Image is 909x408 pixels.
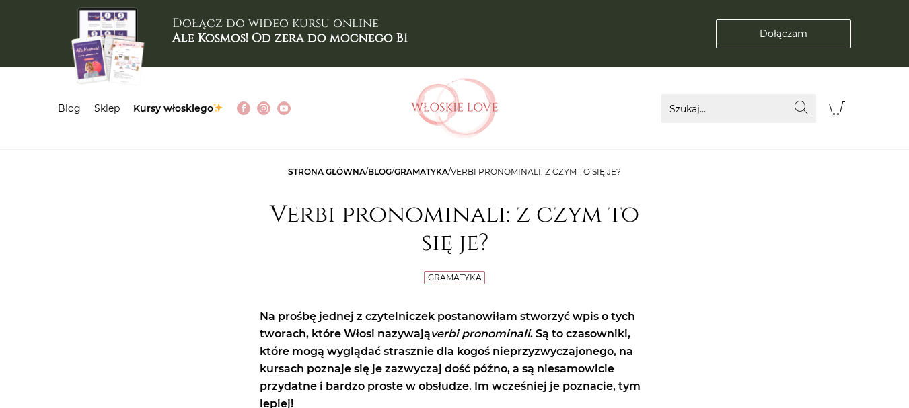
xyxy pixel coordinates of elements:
a: Gramatyka [394,167,448,177]
b: Ale Kosmos! Od zera do mocnego B1 [172,30,408,46]
a: Kursy włoskiego [133,102,224,114]
em: verbi pronominali [431,327,530,340]
a: Dołączam [716,19,851,48]
h3: Dołącz do wideo kursu online [172,16,408,45]
span: Verbi pronominali: z czym to się je? [451,167,621,177]
span: / / / [288,167,621,177]
a: Blog [58,102,81,114]
a: Sklep [94,102,120,114]
h1: Verbi pronominali: z czym to się je? [260,201,650,257]
a: Gramatyka [428,272,482,282]
a: Strona główna [288,167,365,177]
button: Koszyk [823,94,852,123]
input: Szukaj... [661,94,816,123]
a: Blog [368,167,392,177]
img: ✨ [213,103,223,112]
img: Włoskielove [411,78,499,138]
span: Dołączam [760,27,807,41]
